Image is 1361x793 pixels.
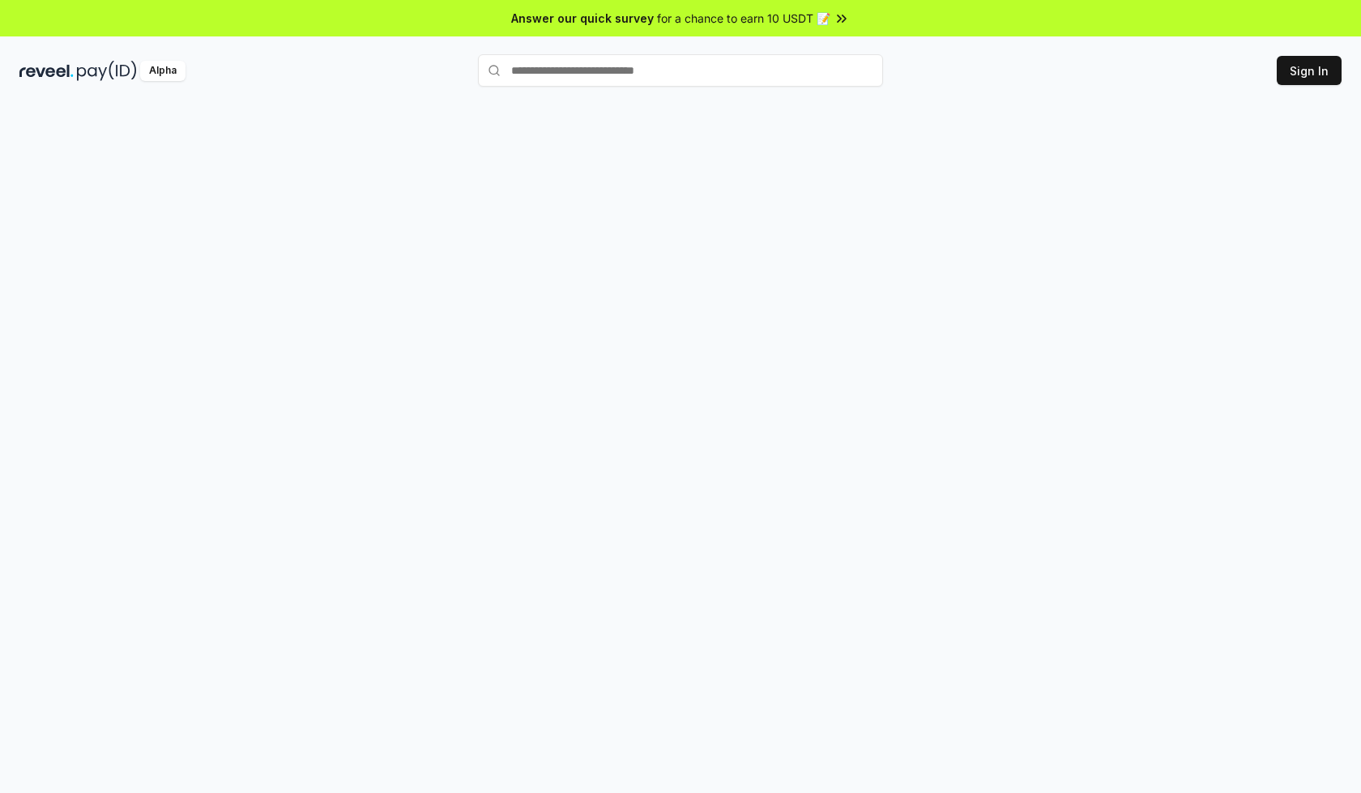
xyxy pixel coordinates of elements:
[511,10,654,27] span: Answer our quick survey
[657,10,830,27] span: for a chance to earn 10 USDT 📝
[1277,56,1342,85] button: Sign In
[140,61,186,81] div: Alpha
[77,61,137,81] img: pay_id
[19,61,74,81] img: reveel_dark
